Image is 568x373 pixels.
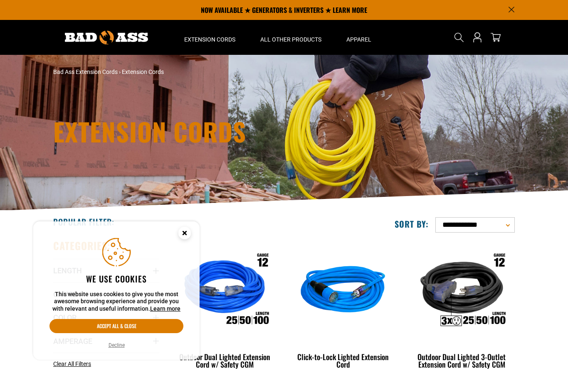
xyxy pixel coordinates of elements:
[290,239,396,373] a: blue Click-to-Lock Lighted Extension Cord
[334,20,384,55] summary: Apparel
[184,36,235,43] span: Extension Cords
[53,360,94,368] a: Clear All Filters
[172,239,278,373] a: Outdoor Dual Lighted Extension Cord w/ Safety CGM Outdoor Dual Lighted Extension Cord w/ Safety CGM
[172,353,278,368] div: Outdoor Dual Lighted Extension Cord w/ Safety CGM
[53,69,118,75] a: Bad Ass Extension Cords
[291,243,395,339] img: blue
[172,20,248,55] summary: Extension Cords
[173,243,277,339] img: Outdoor Dual Lighted Extension Cord w/ Safety CGM
[248,20,334,55] summary: All Other Products
[49,273,183,284] h2: We use cookies
[122,69,164,75] span: Extension Cords
[395,218,429,229] label: Sort by:
[49,291,183,313] p: This website uses cookies to give you the most awesome browsing experience and provide you with r...
[150,305,180,312] a: Learn more
[65,31,148,44] img: Bad Ass Extension Cords
[33,221,200,360] aside: Cookie Consent
[452,31,466,44] summary: Search
[49,319,183,333] button: Accept all & close
[260,36,321,43] span: All Other Products
[53,216,114,227] h2: Popular Filter:
[290,353,396,368] div: Click-to-Lock Lighted Extension Cord
[53,361,91,367] span: Clear All Filters
[409,239,515,373] a: Outdoor Dual Lighted 3-Outlet Extension Cord w/ Safety CGM Outdoor Dual Lighted 3-Outlet Extensio...
[409,243,514,339] img: Outdoor Dual Lighted 3-Outlet Extension Cord w/ Safety CGM
[409,353,515,368] div: Outdoor Dual Lighted 3-Outlet Extension Cord w/ Safety CGM
[346,36,371,43] span: Apparel
[119,69,121,75] span: ›
[106,341,127,349] button: Decline
[53,68,357,76] nav: breadcrumbs
[53,119,357,144] h1: Extension Cords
